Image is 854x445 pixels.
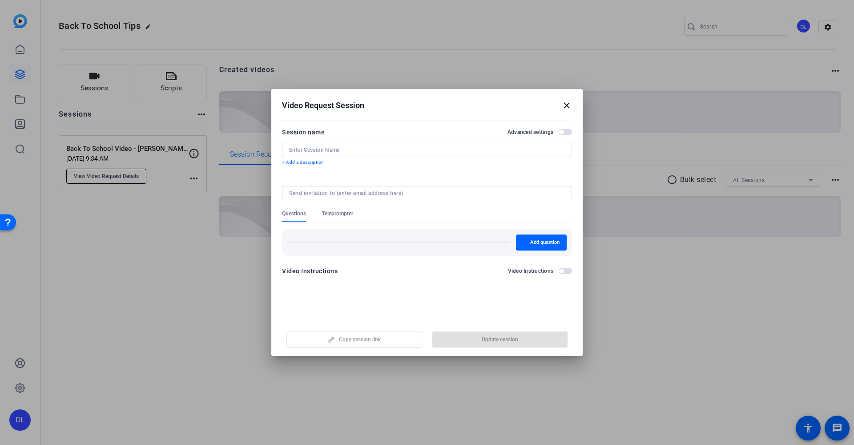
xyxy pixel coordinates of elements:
[282,266,338,276] div: Video Instructions
[516,235,567,251] button: Add question
[508,267,554,275] h2: Video Instructions
[561,100,572,111] mat-icon: close
[530,239,560,246] span: Add question
[508,129,553,136] h2: Advanced settings
[289,146,565,154] input: Enter Session Name
[282,210,306,217] span: Questions
[282,100,572,111] div: Video Request Session
[289,190,561,197] input: Send invitation to (enter email address here)
[282,127,325,138] div: Session name
[282,159,572,166] p: + Add a description
[322,210,353,217] span: Teleprompter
